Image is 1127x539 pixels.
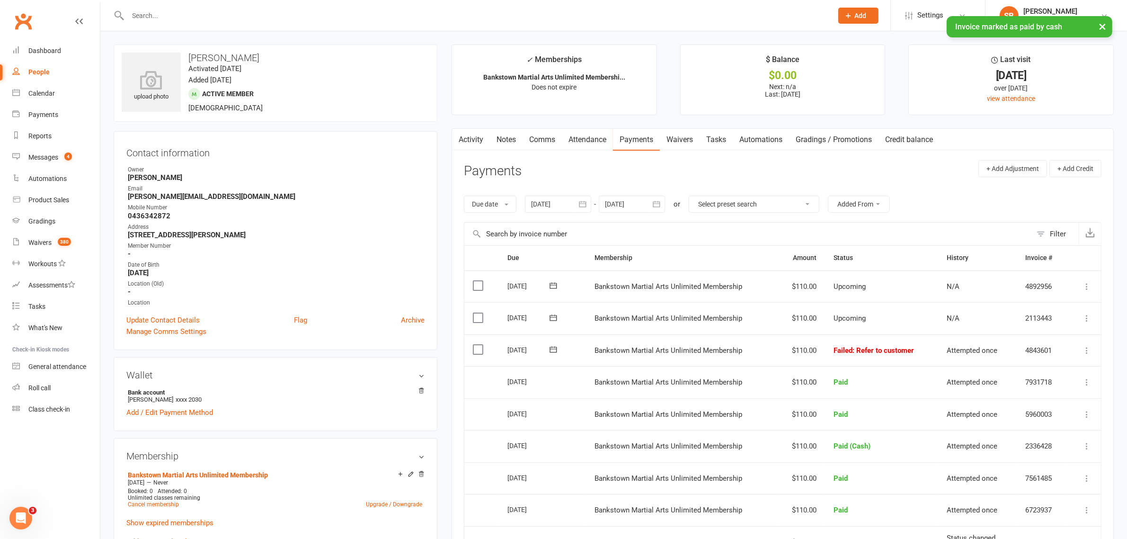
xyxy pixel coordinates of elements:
span: Unlimited classes remaining [128,494,200,501]
span: Paid [834,474,848,483]
a: Manage Comms Settings [126,326,206,337]
a: Messages 4 [12,147,100,168]
a: Notes [490,129,523,151]
a: Automations [733,129,789,151]
a: Workouts [12,253,100,275]
a: Credit balance [879,129,940,151]
h3: Payments [464,164,522,179]
td: $110.00 [777,366,825,398]
button: × [1094,16,1111,36]
a: Waivers 380 [12,232,100,253]
a: Product Sales [12,189,100,211]
a: Attendance [562,129,613,151]
span: xxxx 2030 [176,396,202,403]
div: Automations [28,175,67,182]
a: Gradings [12,211,100,232]
span: Attempted once [947,442,998,450]
button: Filter [1032,223,1079,245]
a: Update Contact Details [126,314,200,326]
a: Tasks [12,296,100,317]
div: Product Sales [28,196,69,204]
div: Reports [28,132,52,140]
div: [DATE] [507,470,551,485]
a: Waivers [660,129,700,151]
a: Class kiosk mode [12,399,100,420]
td: $110.00 [777,270,825,303]
span: Never [153,479,168,486]
span: Does not expire [532,83,577,91]
div: $0.00 [689,71,877,81]
a: Archive [401,314,425,326]
a: Cancel membership [128,501,179,508]
span: Bankstown Martial Arts Unlimited Membership [595,442,742,450]
a: What's New [12,317,100,339]
th: Amount [777,246,825,270]
a: Payments [12,104,100,126]
div: or [674,198,680,210]
div: Gradings [28,217,55,225]
span: Attended: 0 [158,488,187,494]
span: Bankstown Martial Arts Unlimited Membership [595,506,742,514]
div: — [125,479,425,486]
span: Settings [917,5,943,26]
td: 5960003 [1017,398,1068,431]
iframe: Intercom live chat [9,507,32,530]
a: Roll call [12,377,100,399]
button: Due date [464,196,516,213]
span: Attempted once [947,410,998,419]
a: Flag [294,314,307,326]
a: Comms [523,129,562,151]
strong: 0436342872 [128,212,425,220]
div: [DATE] [507,406,551,421]
span: Paid [834,506,848,514]
div: Address [128,223,425,232]
time: Activated [DATE] [188,64,241,73]
div: People [28,68,50,76]
div: Invoice marked as paid by cash [947,16,1112,37]
div: Dashboard [28,47,61,54]
a: Show expired memberships [126,519,213,527]
input: Search by invoice number [464,223,1032,245]
td: 7931718 [1017,366,1068,398]
td: 7561485 [1017,462,1068,494]
a: General attendance kiosk mode [12,356,100,377]
td: 4892956 [1017,270,1068,303]
div: Payments [28,111,58,118]
i: ✓ [527,55,533,64]
div: Class check-in [28,405,70,413]
strong: [PERSON_NAME] [128,173,425,182]
td: $110.00 [777,430,825,462]
div: Filter [1050,228,1066,240]
span: Paid [834,410,848,419]
a: Gradings / Promotions [789,129,879,151]
div: Last visit [992,54,1031,71]
div: [DATE] [917,71,1105,81]
p: Next: n/a Last: [DATE] [689,83,877,98]
a: Bankstown Martial Arts Unlimited Membership [128,471,268,479]
span: Upcoming [834,314,866,323]
h3: Contact information [126,144,425,158]
div: [DATE] [507,502,551,517]
div: Roll call [28,384,51,392]
td: 2336428 [1017,430,1068,462]
span: Active member [202,90,254,98]
span: Bankstown Martial Arts Unlimited Membership [595,474,742,483]
div: Location [128,298,425,307]
a: Tasks [700,129,733,151]
span: Bankstown Martial Arts Unlimited Membership [595,410,742,419]
span: Upcoming [834,282,866,291]
td: 4843601 [1017,334,1068,367]
a: Activity [452,129,490,151]
button: Add [838,8,879,24]
div: Calendar [28,90,55,97]
span: 3 [29,507,36,514]
span: Bankstown Martial Arts Unlimited Membership [595,282,742,291]
span: Attempted once [947,346,998,355]
div: Workouts [28,260,57,268]
div: Memberships [527,54,582,71]
th: Invoice # [1017,246,1068,270]
strong: Bank account [128,389,420,396]
button: + Add Credit [1049,160,1101,177]
a: Upgrade / Downgrade [366,501,422,508]
td: $110.00 [777,302,825,334]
